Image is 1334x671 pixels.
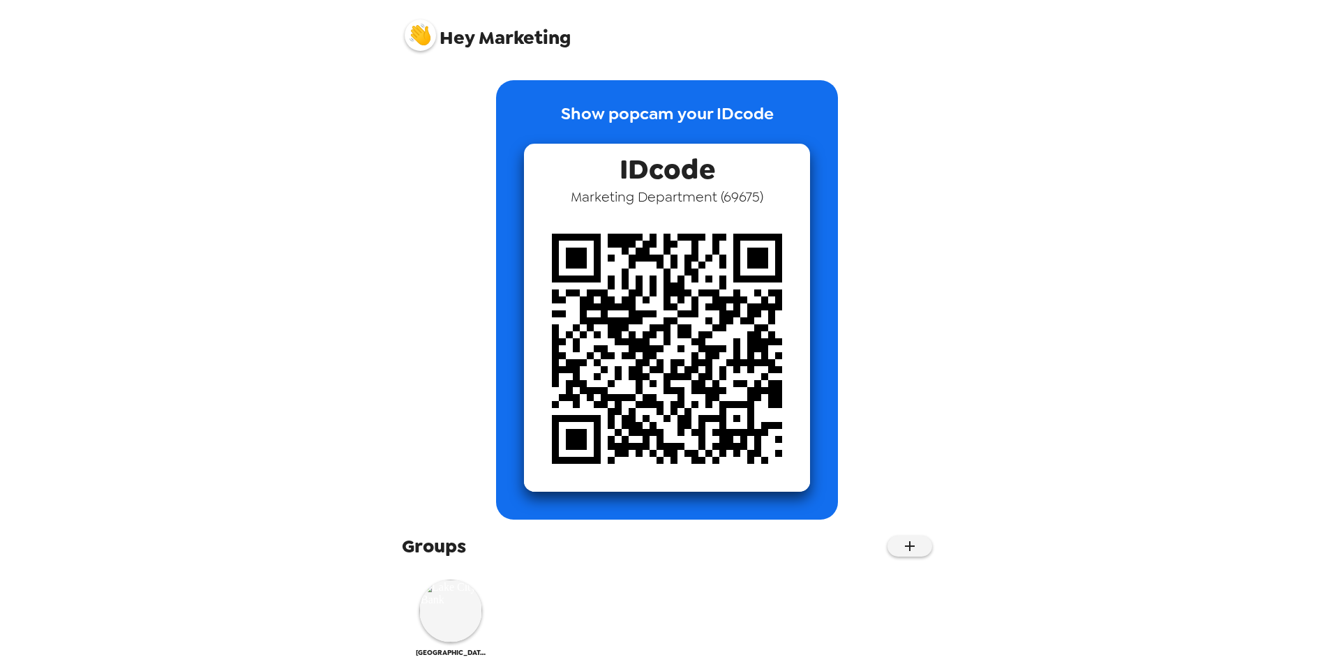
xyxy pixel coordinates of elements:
span: IDcode [620,144,715,188]
img: Lake City Bank [419,580,482,642]
span: [GEOGRAPHIC_DATA] [416,648,486,657]
img: qr code [524,206,810,492]
p: Show popcam your IDcode [561,101,774,144]
span: Marketing [405,13,571,47]
span: Groups [402,534,466,559]
span: Marketing Department ( 69675 ) [571,188,763,206]
img: profile pic [405,20,436,51]
span: Hey [440,25,474,50]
